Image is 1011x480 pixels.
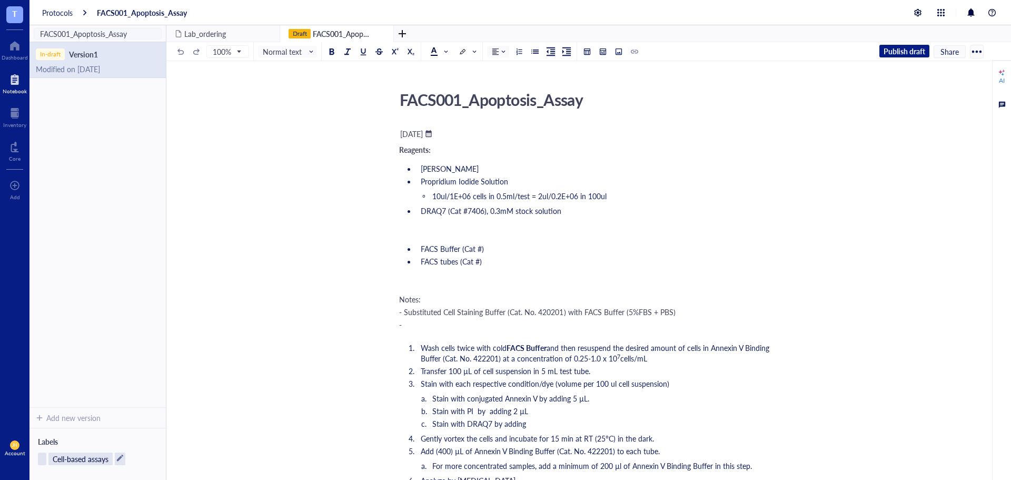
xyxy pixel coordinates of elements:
button: Share [934,45,966,58]
div: FACS001_Apoptosis_Assay [395,86,770,113]
span: 10ul/1E+06 cells in 0.5ml/test = 2ul/0.2E+06 in 100ul [432,191,607,201]
div: AI [999,76,1005,85]
span: Add (400) µL of Annexin V Binding Buffer (Cat. No. 422201) to each tube. [421,446,660,456]
span: Gently vortex the cells and incubate for 15 min at RT (25°C) in the dark. [421,433,654,444]
span: FACS001_Apoptosis_Assay [40,29,153,38]
button: Publish draft [879,45,929,57]
span: Normal text [263,47,314,56]
span: Transfer 100 µL of cell suspension in 5 mL test tube. [421,366,590,376]
a: Dashboard [2,37,28,61]
span: Cell-based assays [48,453,113,465]
span: DRAQ7 (Cat #7406), 0.3mM stock solution [421,205,561,216]
span: FACS tubes (Cat #) [421,256,482,267]
a: FACS001_Apoptosis_Assay [97,8,187,17]
span: 100% [213,47,241,56]
span: - Substituted Cell Staining Buffer (Cat. No. 420201) with FACS Buffer (5%FBS + PBS) [399,307,676,317]
span: and then resuspend the desired amount of cells in Annexin V Binding Buffer (Cat. No. 422201) at a... [421,342,771,364]
div: Notebook [3,88,27,94]
div: Account [5,450,25,456]
span: T [12,7,17,20]
span: JH [12,443,17,448]
span: FACS Buffer (Cat #) [421,243,484,254]
div: Add [10,194,20,200]
a: Notebook [3,71,27,94]
div: Inventory [3,122,26,128]
span: Stain with PI by adding 2 µL [432,406,528,416]
div: Add new version [46,413,101,423]
div: Version 1 [69,50,98,59]
span: Publish draft [884,46,925,56]
div: Labels [38,437,157,446]
span: For more concentrated samples, add a minimum of 200 µl of Annexin V Binding Buffer in this step. [432,461,752,471]
span: Reagents: [399,144,431,155]
span: Share [940,47,959,56]
div: Core [9,155,21,162]
div: In-draft [40,51,61,58]
div: Dashboard [2,54,28,61]
div: [DATE] [400,129,423,139]
span: cells/mL [620,353,647,364]
span: Stain with DRAQ7 by adding [432,418,526,429]
span: Stain with conjugated Annexin V by adding 5 µL. [432,393,589,404]
span: Wash cells twice with cold [421,342,507,353]
span: 7 [617,352,620,360]
span: [PERSON_NAME] [421,163,479,174]
span: Stain with each respective condition/dye (volume per 100 ul cell suspension) [421,378,669,389]
a: Protocols [42,8,73,17]
span: Propridium Iodide Solution [421,176,508,187]
div: Modified on [DATE] [36,64,160,74]
a: Core [9,139,21,162]
span: Notes: [399,294,421,305]
span: FACS Buffer [507,342,547,353]
a: Inventory [3,105,26,128]
span: - [399,319,402,330]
